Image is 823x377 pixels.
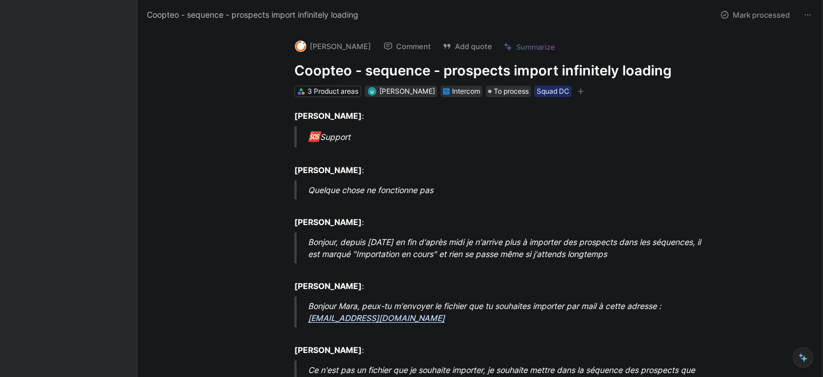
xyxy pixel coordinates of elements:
button: Mark processed [715,7,795,23]
strong: [PERSON_NAME] [294,281,362,291]
div: Intercom [452,86,480,97]
img: avatar [369,88,375,94]
div: Bonjour, depuis [DATE] en fin d'après midi je n'arrive plus à importer des prospects dans les séq... [308,236,704,260]
div: To process [486,86,531,97]
span: Coopteo - sequence - prospects import infinitely loading [147,8,358,22]
span: 🆘 [308,131,320,142]
button: Summarize [498,39,560,55]
div: 3 Product areas [307,86,358,97]
div: Support [308,130,704,145]
strong: [PERSON_NAME] [294,217,362,227]
span: [PERSON_NAME] [379,87,435,95]
div: : [294,152,690,176]
span: To process [494,86,529,97]
div: Quelque chose ne fonctionne pas [308,184,704,196]
div: : [294,332,690,356]
div: Bonjour Mara, peux-tu m'envoyer le fichier que tu souhaites importer par mail à cette adresse : [308,300,704,324]
img: logo [295,41,306,52]
button: Add quote [437,38,497,54]
button: Comment [378,38,436,54]
div: : [294,268,690,292]
strong: [PERSON_NAME] [294,111,362,121]
div: : [294,204,690,228]
button: logo[PERSON_NAME] [290,38,376,55]
h1: Coopteo - sequence - prospects import infinitely loading [294,62,690,80]
strong: [PERSON_NAME] [294,345,362,355]
a: [EMAIL_ADDRESS][DOMAIN_NAME] [308,313,445,323]
div: : [294,110,690,122]
strong: [PERSON_NAME] [294,165,362,175]
span: Summarize [516,42,555,52]
div: Squad DC [537,86,569,97]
